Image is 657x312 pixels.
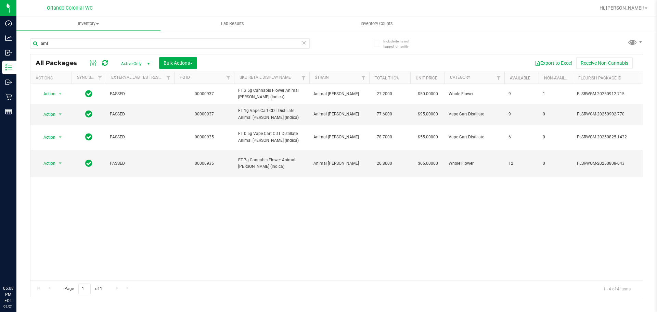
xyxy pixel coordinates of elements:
span: PASSED [110,111,170,117]
a: Non-Available [544,76,575,80]
span: 1 [543,91,569,97]
inline-svg: Inventory [5,64,12,71]
span: Animal [PERSON_NAME] [313,134,365,140]
span: select [56,133,65,142]
p: 05:08 PM EDT [3,285,13,304]
span: Whole Flower [449,91,500,97]
span: Whole Flower [449,160,500,167]
a: 00000937 [195,91,214,96]
span: Include items not tagged for facility [383,39,417,49]
span: 0 [543,134,569,140]
a: Filter [298,72,309,84]
span: 6 [508,134,534,140]
span: FT 7g Cannabis Flower Animal [PERSON_NAME] (Indica) [238,157,305,170]
inline-svg: Reports [5,108,12,115]
iframe: Resource center [7,257,27,278]
span: In Sync [85,132,92,142]
span: $55.00000 [414,132,441,142]
span: Lab Results [212,21,253,27]
span: Hi, [PERSON_NAME]! [600,5,644,11]
span: Inventory [16,21,160,27]
a: Sync Status [77,75,103,80]
a: Strain [315,75,329,80]
span: In Sync [85,109,92,119]
span: Action [37,110,56,119]
span: Clear [301,38,306,47]
span: $65.00000 [414,159,441,169]
button: Bulk Actions [159,57,197,69]
span: $95.00000 [414,109,441,119]
span: 1 - 4 of 4 items [598,284,636,294]
a: Flourish Package ID [578,76,621,80]
span: Vape Cart Distillate [449,134,500,140]
span: FT 1g Vape Cart CDT Distillate Animal [PERSON_NAME] (Indica) [238,108,305,121]
span: Animal [PERSON_NAME] [313,91,365,97]
span: 77.6000 [373,109,396,119]
inline-svg: Inbound [5,49,12,56]
span: Inventory Counts [351,21,402,27]
span: PASSED [110,160,170,167]
span: 12 [508,160,534,167]
span: 9 [508,91,534,97]
span: Vape Cart Distillate [449,111,500,117]
span: Action [37,89,56,99]
span: FLSRWGM-20250808-043 [577,160,644,167]
span: 9 [508,111,534,117]
span: In Sync [85,89,92,99]
button: Receive Non-Cannabis [576,57,633,69]
a: Filter [223,72,234,84]
input: Search Package ID, Item Name, SKU, Lot or Part Number... [30,38,310,49]
span: $50.00000 [414,89,441,99]
a: Available [510,76,530,80]
a: Lab Results [160,16,305,31]
inline-svg: Analytics [5,35,12,41]
a: Filter [94,72,106,84]
a: PO ID [180,75,190,80]
a: External Lab Test Result [111,75,165,80]
input: 1 [78,284,91,294]
a: Inventory [16,16,160,31]
span: PASSED [110,134,170,140]
span: FT 3.5g Cannabis Flower Animal [PERSON_NAME] (Indica) [238,87,305,100]
span: Bulk Actions [164,60,193,66]
span: In Sync [85,159,92,168]
span: Action [37,133,56,142]
a: SKU Retail Display Name [240,75,291,80]
span: All Packages [36,59,84,67]
span: Orlando Colonial WC [47,5,93,11]
a: Filter [358,72,369,84]
span: FLSRWGM-20250912-715 [577,91,644,97]
span: select [56,159,65,168]
span: FT 0.5g Vape Cart CDT Distillate Animal [PERSON_NAME] (Indica) [238,130,305,143]
span: select [56,110,65,119]
a: Unit Price [416,76,437,80]
span: 78.7000 [373,132,396,142]
span: select [56,89,65,99]
span: Animal [PERSON_NAME] [313,111,365,117]
button: Export to Excel [530,57,576,69]
a: 00000937 [195,112,214,116]
inline-svg: Outbound [5,79,12,86]
a: 00000935 [195,161,214,166]
a: 00000935 [195,135,214,139]
div: Actions [36,76,69,80]
span: Animal [PERSON_NAME] [313,160,365,167]
a: Filter [493,72,504,84]
span: FLSRWGM-20250902-770 [577,111,644,117]
span: Action [37,159,56,168]
span: 0 [543,111,569,117]
span: 20.8000 [373,159,396,169]
a: Total THC% [375,76,399,80]
span: 27.2000 [373,89,396,99]
a: Inventory Counts [305,16,449,31]
inline-svg: Retail [5,93,12,100]
span: 0 [543,160,569,167]
iframe: Resource center unread badge [20,256,28,264]
p: 09/21 [3,304,13,309]
span: Page of 1 [59,284,108,294]
span: PASSED [110,91,170,97]
inline-svg: Dashboard [5,20,12,27]
a: Category [450,75,470,80]
a: Filter [163,72,174,84]
span: FLSRWGM-20250825-1432 [577,134,644,140]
